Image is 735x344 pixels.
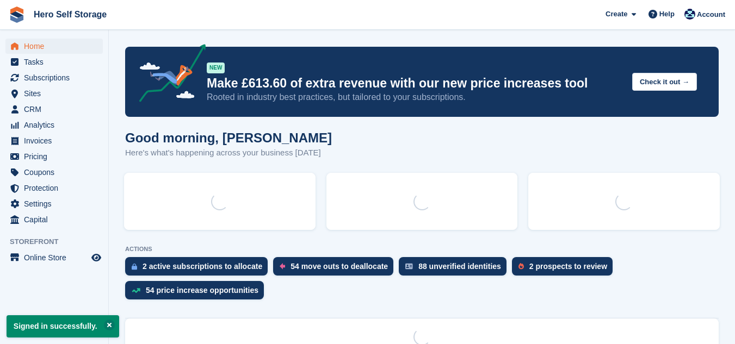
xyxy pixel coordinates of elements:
span: Storefront [10,236,108,247]
div: NEW [207,62,225,73]
span: Analytics [24,117,89,133]
a: menu [5,70,103,85]
a: menu [5,86,103,101]
a: menu [5,180,103,196]
p: ACTIONS [125,246,719,253]
a: 88 unverified identities [399,257,512,281]
p: Here's what's happening across your business [DATE] [125,147,332,159]
a: menu [5,39,103,54]
a: Hero Self Storage [29,5,111,23]
a: menu [5,149,103,164]
span: Online Store [24,250,89,265]
span: Settings [24,196,89,211]
p: Make £613.60 of extra revenue with our new price increases tool [207,76,623,91]
a: menu [5,212,103,227]
div: 88 unverified identities [418,262,501,271]
span: Subscriptions [24,70,89,85]
span: Sites [24,86,89,101]
span: Account [697,9,725,20]
div: 54 move outs to deallocate [291,262,388,271]
span: CRM [24,102,89,117]
h1: Good morning, [PERSON_NAME] [125,130,332,145]
div: 54 price increase opportunities [146,286,258,295]
span: Create [606,9,627,20]
p: Rooted in industry best practices, but tailored to your subscriptions. [207,91,623,103]
a: menu [5,165,103,180]
a: menu [5,196,103,211]
img: prospect-51fa495bee0391a8d652442698ab0144808aea92771e9ea1ae160a38d050c398.svg [518,263,524,270]
div: 2 prospects to review [529,262,607,271]
img: price-adjustments-announcement-icon-8257ccfd72463d97f412b2fc003d46551f7dbcb40ab6d574587a9cd5c0d94... [130,44,206,106]
a: menu [5,133,103,148]
a: menu [5,102,103,117]
a: menu [5,54,103,70]
span: Coupons [24,165,89,180]
p: Signed in successfully. [7,315,119,337]
span: Pricing [24,149,89,164]
img: stora-icon-8386f47178a22dfd0bd8f6a31ec36ba5ce8667c1dd55bd0f319d3a0aa187defe.svg [9,7,25,23]
img: verify_identity-adf6edd0f0f0b5bbfe63781bf79b02c33cf7c696d77639b501bdc392416b5a36.svg [405,263,413,270]
span: Home [24,39,89,54]
img: Holly Budge [684,9,695,20]
img: active_subscription_to_allocate_icon-d502201f5373d7db506a760aba3b589e785aa758c864c3986d89f69b8ff3... [132,263,137,270]
span: Capital [24,212,89,227]
img: price_increase_opportunities-93ffe204e8149a01c8c9dc8f82e8f89637d9d84a8eef4429ea346261dce0b2c0.svg [132,288,140,293]
a: 2 prospects to review [512,257,618,281]
button: Check it out → [632,73,697,91]
span: Invoices [24,133,89,148]
div: 2 active subscriptions to allocate [143,262,262,271]
span: Help [659,9,675,20]
a: 54 move outs to deallocate [273,257,399,281]
img: move_outs_to_deallocate_icon-f764333ba52eb49d3ac5e1228854f67142a1ed5810a6f6cc68b1a99e826820c5.svg [280,263,285,270]
span: Tasks [24,54,89,70]
a: menu [5,117,103,133]
a: 54 price increase opportunities [125,281,269,305]
a: menu [5,250,103,265]
span: Protection [24,180,89,196]
a: Preview store [90,251,103,264]
a: 2 active subscriptions to allocate [125,257,273,281]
